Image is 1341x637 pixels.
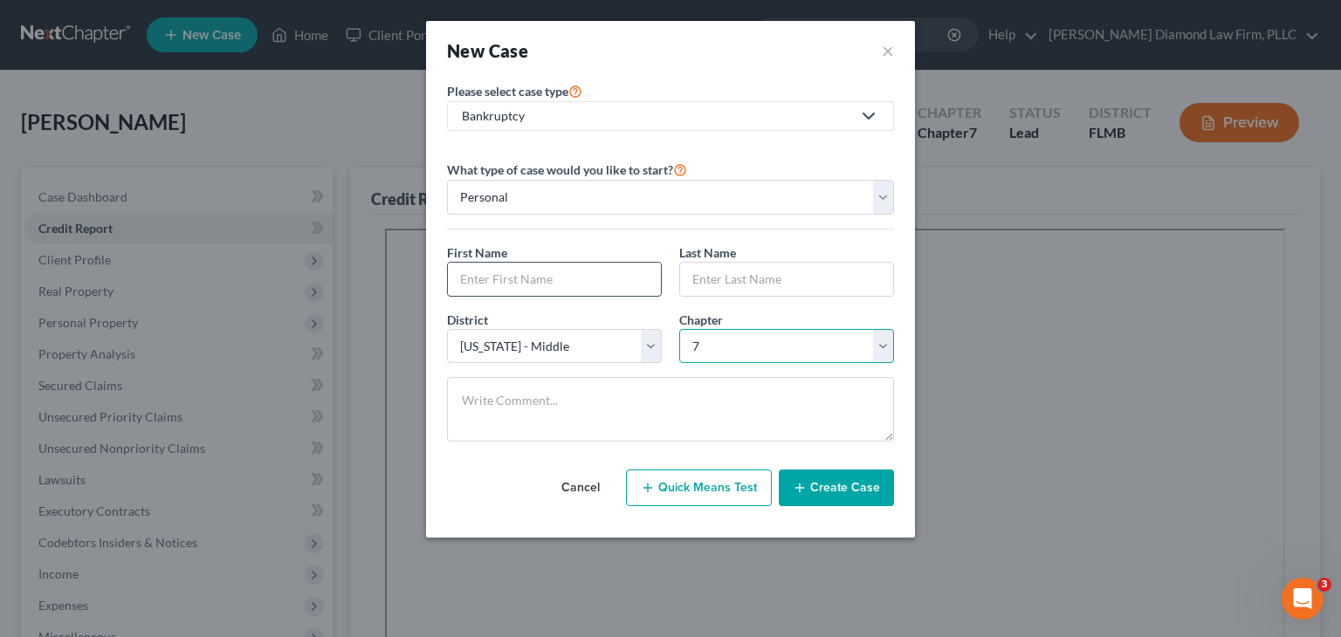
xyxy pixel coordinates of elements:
button: Create Case [779,469,894,506]
button: Quick Means Test [626,469,772,506]
span: First Name [447,245,507,260]
span: Last Name [679,245,736,260]
input: Enter Last Name [680,263,893,296]
button: × [882,38,894,63]
iframe: Intercom live chat [1282,578,1324,620]
div: Bankruptcy [462,107,851,125]
label: What type of case would you like to start? [447,159,687,180]
span: District [447,312,488,327]
span: 3 [1317,578,1331,592]
button: Cancel [542,470,619,505]
input: Enter First Name [448,263,661,296]
span: Chapter [679,312,723,327]
strong: New Case [447,40,528,61]
span: Please select case type [447,84,568,99]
